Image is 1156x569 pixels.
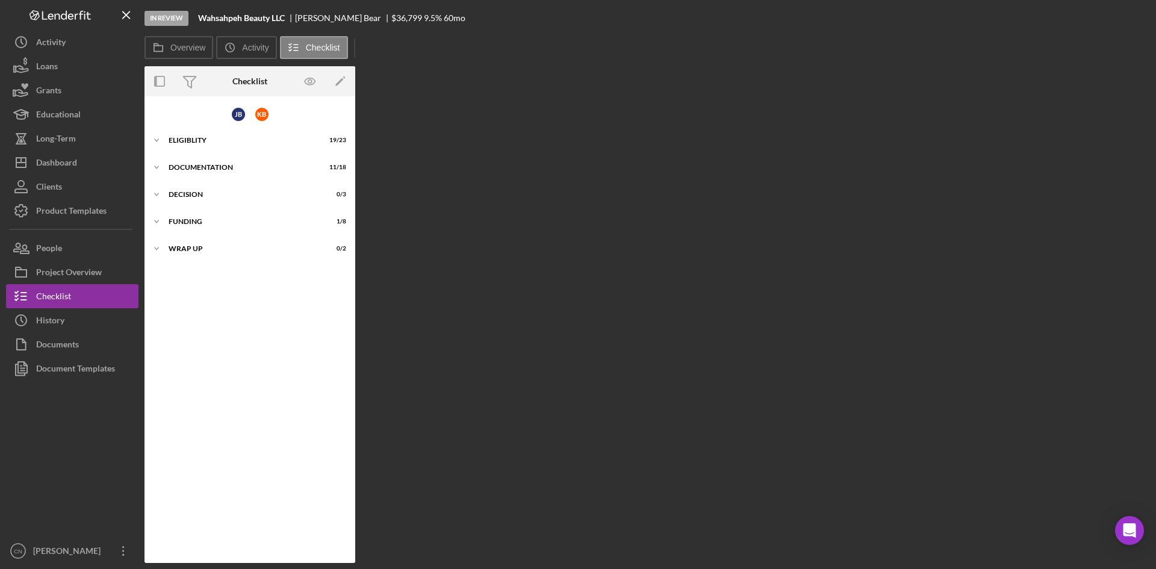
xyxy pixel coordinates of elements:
[1115,516,1144,545] div: Open Intercom Messenger
[6,260,138,284] button: Project Overview
[36,356,115,384] div: Document Templates
[6,126,138,151] button: Long-Term
[6,356,138,381] button: Document Templates
[36,151,77,178] div: Dashboard
[280,36,348,59] button: Checklist
[36,175,62,202] div: Clients
[424,13,442,23] div: 9.5 %
[325,245,346,252] div: 0 / 2
[170,43,205,52] label: Overview
[169,137,316,144] div: Eligiblity
[6,308,138,332] button: History
[144,36,213,59] button: Overview
[6,539,138,563] button: CN[PERSON_NAME]
[6,78,138,102] button: Grants
[169,191,316,198] div: Decision
[242,43,269,52] label: Activity
[6,54,138,78] button: Loans
[6,236,138,260] button: People
[6,151,138,175] button: Dashboard
[232,76,267,86] div: Checklist
[325,191,346,198] div: 0 / 3
[6,199,138,223] button: Product Templates
[6,175,138,199] button: Clients
[36,284,71,311] div: Checklist
[255,108,269,121] div: K B
[36,126,76,154] div: Long-Term
[216,36,276,59] button: Activity
[325,137,346,144] div: 19 / 23
[295,13,391,23] div: [PERSON_NAME] Bear
[6,332,138,356] button: Documents
[144,11,188,26] div: In Review
[325,164,346,171] div: 11 / 18
[306,43,340,52] label: Checklist
[36,78,61,105] div: Grants
[6,102,138,126] button: Educational
[169,218,316,225] div: Funding
[36,308,64,335] div: History
[6,30,138,54] button: Activity
[36,332,79,359] div: Documents
[36,199,107,226] div: Product Templates
[444,13,465,23] div: 60 mo
[169,164,316,171] div: Documentation
[36,54,58,81] div: Loans
[14,548,22,555] text: CN
[325,218,346,225] div: 1 / 8
[36,30,66,57] div: Activity
[169,245,316,252] div: Wrap up
[36,260,102,287] div: Project Overview
[232,108,245,121] div: J B
[391,13,422,23] span: $36,799
[6,284,138,308] button: Checklist
[36,236,62,263] div: People
[30,539,108,566] div: [PERSON_NAME]
[198,13,285,23] b: Wahsahpeh Beauty LLC
[36,102,81,129] div: Educational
